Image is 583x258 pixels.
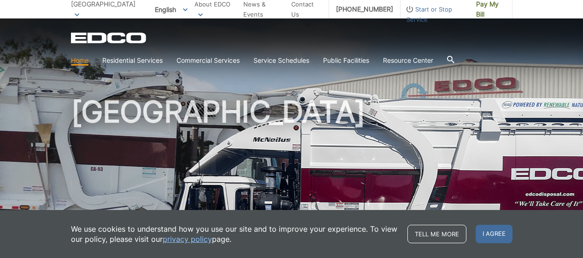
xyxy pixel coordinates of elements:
a: privacy policy [163,234,212,244]
span: I agree [476,225,512,243]
a: EDCD logo. Return to the homepage. [71,32,147,43]
a: Tell me more [407,225,466,243]
a: Resource Center [383,55,433,66]
a: Residential Services [102,55,163,66]
a: Service Schedules [253,55,309,66]
a: Home [71,55,88,66]
a: Commercial Services [177,55,240,66]
p: We use cookies to understand how you use our site and to improve your experience. To view our pol... [71,224,398,244]
span: English [148,2,194,17]
a: Public Facilities [323,55,369,66]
